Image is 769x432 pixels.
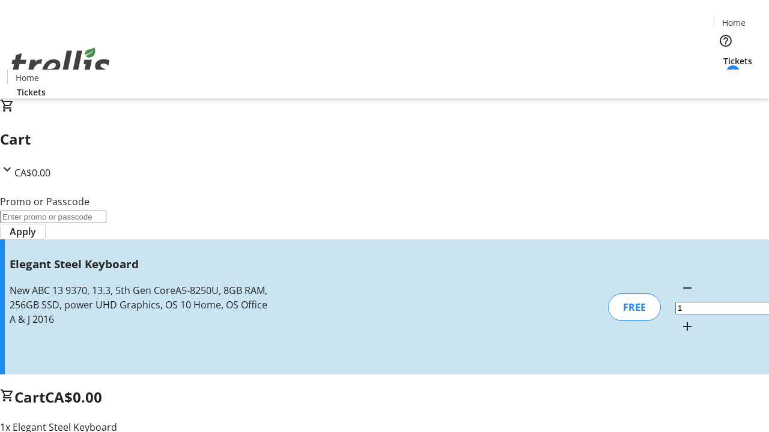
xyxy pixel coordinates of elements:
span: CA$0.00 [14,166,50,179]
a: Tickets [714,55,762,67]
button: Help [714,29,738,53]
a: Home [8,71,46,84]
span: Home [722,16,746,29]
img: Orient E2E Organization L6a7ip8TWr's Logo [7,34,114,94]
span: Tickets [17,86,46,98]
span: Apply [10,224,36,239]
button: Increment by one [675,314,699,338]
a: Tickets [7,86,55,98]
a: Home [714,16,753,29]
span: CA$0.00 [45,387,102,407]
span: Tickets [723,55,752,67]
button: Decrement by one [675,276,699,300]
span: Home [16,71,39,84]
div: FREE [608,293,661,321]
h3: Elegant Steel Keyboard [10,256,272,272]
div: New ABC 13 9370, 13.3, 5th Gen CoreA5-8250U, 8GB RAM, 256GB SSD, power UHD Graphics, OS 10 Home, ... [10,283,272,326]
button: Cart [714,67,738,91]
